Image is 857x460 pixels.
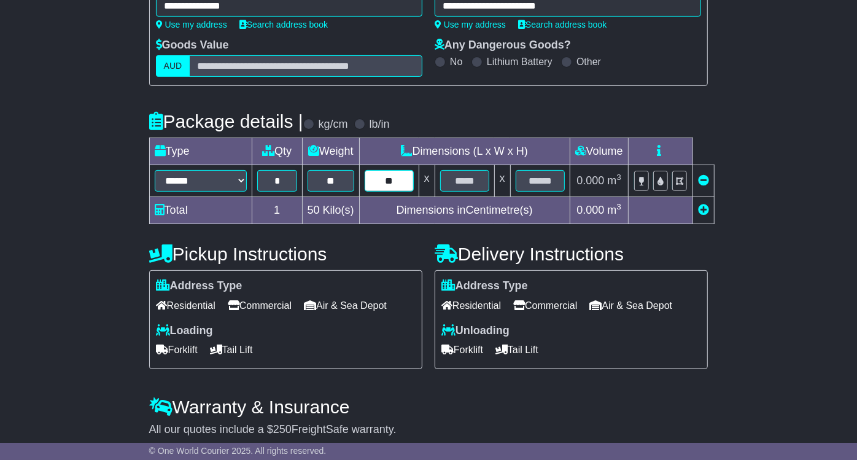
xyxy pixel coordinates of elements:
label: Any Dangerous Goods? [435,39,571,52]
td: 1 [252,197,302,224]
a: Remove this item [698,174,709,187]
span: Tail Lift [495,340,538,359]
span: Residential [441,296,501,315]
span: m [608,174,622,187]
span: 50 [308,204,320,216]
span: 0.000 [576,174,604,187]
label: AUD [156,55,190,77]
a: Use my address [156,20,227,29]
h4: Delivery Instructions [435,244,708,264]
span: Air & Sea Depot [590,296,673,315]
td: x [494,165,510,197]
span: Forklift [441,340,483,359]
span: Tail Lift [210,340,253,359]
sup: 3 [617,173,622,182]
td: Kilo(s) [302,197,359,224]
span: Residential [156,296,215,315]
td: Dimensions (L x W x H) [359,138,570,165]
label: kg/cm [319,118,348,131]
span: 250 [273,423,292,435]
span: Commercial [513,296,577,315]
label: lb/in [370,118,390,131]
a: Search address book [518,20,607,29]
a: Search address book [239,20,328,29]
label: Other [576,56,601,68]
span: m [608,204,622,216]
label: Unloading [441,324,510,338]
label: Address Type [441,279,528,293]
td: Volume [570,138,628,165]
label: Lithium Battery [487,56,553,68]
span: Commercial [228,296,292,315]
label: Address Type [156,279,242,293]
label: Goods Value [156,39,229,52]
sup: 3 [617,202,622,211]
td: Type [149,138,252,165]
td: x [419,165,435,197]
td: Total [149,197,252,224]
label: Loading [156,324,213,338]
td: Qty [252,138,302,165]
h4: Pickup Instructions [149,244,422,264]
span: 0.000 [576,204,604,216]
span: Forklift [156,340,198,359]
div: All our quotes include a $ FreightSafe warranty. [149,423,708,437]
span: Air & Sea Depot [304,296,387,315]
label: No [450,56,462,68]
span: © One World Courier 2025. All rights reserved. [149,446,327,456]
h4: Package details | [149,111,303,131]
h4: Warranty & Insurance [149,397,708,417]
td: Dimensions in Centimetre(s) [359,197,570,224]
td: Weight [302,138,359,165]
a: Add new item [698,204,709,216]
a: Use my address [435,20,506,29]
